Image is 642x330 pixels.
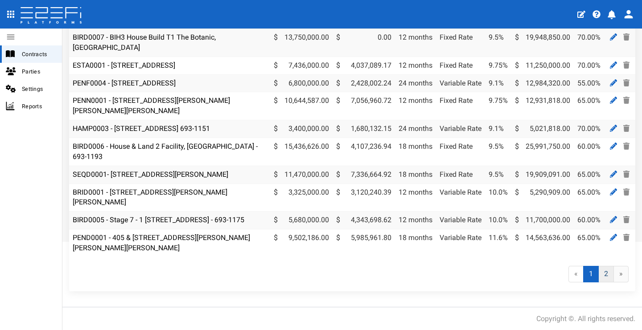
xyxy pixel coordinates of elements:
td: Variable Rate [436,212,485,229]
a: HAMP0003 - [STREET_ADDRESS] 693-1151 [73,124,210,133]
td: Fixed Rate [436,29,485,57]
a: Delete Contract [621,232,632,243]
a: PENN0001 - [STREET_ADDRESS][PERSON_NAME][PERSON_NAME][PERSON_NAME] [73,96,230,115]
td: 65.00% [574,92,604,120]
td: 55.00% [574,74,604,92]
td: 4,037,089.17 [333,57,395,74]
td: Fixed Rate [436,166,485,183]
td: 9.5% [485,166,511,183]
td: 11,250,000.00 [511,57,574,74]
td: 12,984,320.00 [511,74,574,92]
td: 10.0% [485,183,511,212]
td: 9.5% [485,29,511,57]
a: Delete Contract [621,60,632,71]
span: Parties [22,66,55,77]
a: Delete Contract [621,123,632,134]
td: 4,107,236.94 [333,138,395,166]
td: 11.6% [485,229,511,257]
td: 9.5% [485,138,511,166]
td: 14,563,636.00 [511,229,574,257]
td: 18 months [395,138,436,166]
td: 65.00% [574,183,604,212]
td: 5,680,000.00 [270,212,333,229]
span: Settings [22,84,55,94]
td: 7,436,000.00 [270,57,333,74]
td: 12,931,818.00 [511,92,574,120]
a: Delete Contract [621,214,632,225]
td: 18 months [395,166,436,183]
td: 5,290,909.00 [511,183,574,212]
td: Fixed Rate [436,92,485,120]
td: 11,470,000.00 [270,166,333,183]
td: 9.1% [485,74,511,92]
a: SEQD0001- [STREET_ADDRESS][PERSON_NAME] [73,170,228,179]
a: BRID0001 - [STREET_ADDRESS][PERSON_NAME][PERSON_NAME] [73,188,227,207]
a: » [613,266,629,282]
a: PENF0004 - [STREET_ADDRESS] [73,79,176,87]
td: 60.00% [574,212,604,229]
td: Fixed Rate [436,57,485,74]
td: 3,325,000.00 [270,183,333,212]
td: 24 months [395,120,436,138]
td: 9.1% [485,120,511,138]
td: Variable Rate [436,120,485,138]
td: Variable Rate [436,229,485,257]
td: 10.0% [485,212,511,229]
a: BIRD0005 - Stage 7 - 1 [STREET_ADDRESS] - 693-1175 [73,216,244,224]
td: 2,428,002.24 [333,74,395,92]
td: 18 months [395,229,436,257]
span: « [568,266,584,282]
td: 7,336,664.92 [333,166,395,183]
td: 3,400,000.00 [270,120,333,138]
td: 3,120,240.39 [333,183,395,212]
td: 19,948,850.00 [511,29,574,57]
td: 12 months [395,57,436,74]
td: 65.00% [574,166,604,183]
span: 1 [583,266,599,282]
a: Delete Contract [621,187,632,198]
td: 9.75% [485,92,511,120]
td: 0.00 [333,29,395,57]
td: Variable Rate [436,183,485,212]
td: 19,909,091.00 [511,166,574,183]
a: 2 [598,266,614,282]
a: PEND0001 - 405 & [STREET_ADDRESS][PERSON_NAME][PERSON_NAME][PERSON_NAME] [73,233,250,252]
td: 24 months [395,74,436,92]
a: BIRD0006 - House & Land 2 Facility, [GEOGRAPHIC_DATA] - 693-1193 [73,142,258,161]
td: 12 months [395,29,436,57]
td: 7,056,960.72 [333,92,395,120]
a: BIRD0007 - BIH3 House Build T1 The Botanic, [GEOGRAPHIC_DATA] [73,33,216,52]
td: 70.00% [574,120,604,138]
span: Contracts [22,49,55,59]
a: Delete Contract [621,141,632,152]
a: Delete Contract [621,32,632,43]
td: 15,436,626.00 [270,138,333,166]
td: Variable Rate [436,74,485,92]
td: 70.00% [574,57,604,74]
td: 11,700,000.00 [511,212,574,229]
td: 9,502,186.00 [270,229,333,257]
td: 6,800,000.00 [270,74,333,92]
td: Fixed Rate [436,138,485,166]
td: 12 months [395,92,436,120]
a: Delete Contract [621,169,632,180]
td: 10,644,587.00 [270,92,333,120]
td: 5,021,818.00 [511,120,574,138]
a: Delete Contract [621,95,632,106]
td: 12 months [395,183,436,212]
td: 1,680,132.15 [333,120,395,138]
td: 25,991,750.00 [511,138,574,166]
td: 12 months [395,212,436,229]
a: ESTA0001 - [STREET_ADDRESS] [73,61,175,69]
td: 13,750,000.00 [270,29,333,57]
span: Reports [22,101,55,111]
td: 70.00% [574,29,604,57]
td: 9.75% [485,57,511,74]
div: Copyright ©. All rights reserved. [536,314,635,324]
td: 4,343,698.62 [333,212,395,229]
a: Delete Contract [621,77,632,89]
td: 65.00% [574,229,604,257]
td: 60.00% [574,138,604,166]
td: 5,985,961.80 [333,229,395,257]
